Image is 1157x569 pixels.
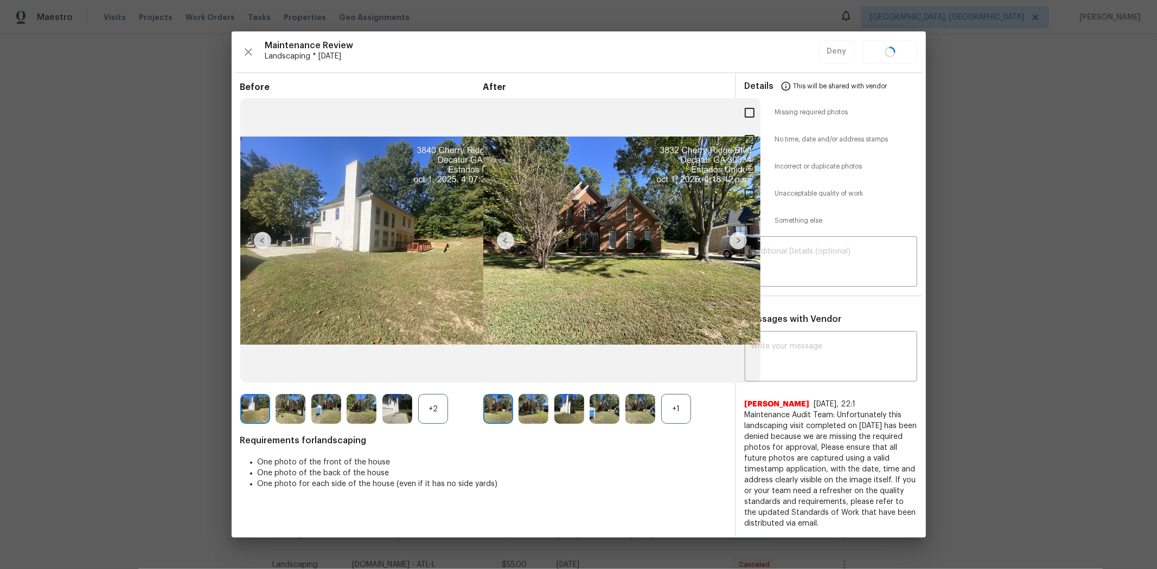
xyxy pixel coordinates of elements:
span: [PERSON_NAME] [745,399,810,410]
span: Incorrect or duplicate photos [775,162,917,171]
li: One photo of the back of the house [258,468,726,479]
img: left-chevron-button-url [497,232,514,249]
span: Unacceptable quality of work [775,189,917,198]
div: Missing required photos [736,99,926,126]
li: One photo for each side of the house (even if it has no side yards) [258,479,726,489]
span: Something else [775,216,917,225]
img: left-chevron-button-url [254,232,271,249]
span: Maintenance Review [265,40,819,51]
span: Landscaping * [DATE] [265,51,819,62]
div: Incorrect or duplicate photos [736,153,926,180]
span: Requirements for landscaping [240,435,726,446]
span: [DATE], 22:1 [814,400,856,408]
span: After [483,82,726,93]
div: No time, date and/or address stamps [736,126,926,153]
span: This will be shared with vendor [794,73,887,99]
img: right-chevron-button-url [730,232,747,249]
span: Maintenance Audit Team: Unfortunately this landscaping visit completed on [DATE] has been denied ... [745,410,917,529]
li: One photo of the front of the house [258,457,726,468]
span: Missing required photos [775,108,917,117]
span: Before [240,82,483,93]
div: +2 [418,394,448,424]
div: Unacceptable quality of work [736,180,926,208]
span: Messages with Vendor [745,315,842,324]
div: +1 [661,394,691,424]
div: Something else [736,208,926,235]
span: Details [745,73,774,99]
span: No time, date and/or address stamps [775,135,917,144]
